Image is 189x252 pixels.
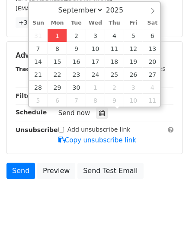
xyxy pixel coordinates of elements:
span: September 4, 2025 [105,29,124,42]
span: September 26, 2025 [124,68,143,81]
span: September 27, 2025 [143,68,162,81]
span: September 1, 2025 [48,29,67,42]
a: Send Test Email [77,163,143,179]
iframe: Chat Widget [146,211,189,252]
a: +32 more [16,17,52,28]
span: October 4, 2025 [143,81,162,94]
span: Send now [58,109,90,117]
strong: Unsubscribe [16,126,58,133]
span: September 21, 2025 [29,68,48,81]
span: September 2, 2025 [67,29,86,42]
span: September 24, 2025 [86,68,105,81]
span: September 15, 2025 [48,55,67,68]
span: September 10, 2025 [86,42,105,55]
span: September 29, 2025 [48,81,67,94]
span: Sat [143,20,162,26]
span: Fri [124,20,143,26]
span: October 3, 2025 [124,81,143,94]
span: September 25, 2025 [105,68,124,81]
span: Wed [86,20,105,26]
span: October 9, 2025 [105,94,124,107]
span: September 16, 2025 [67,55,86,68]
span: September 19, 2025 [124,55,143,68]
span: October 7, 2025 [67,94,86,107]
span: September 18, 2025 [105,55,124,68]
span: September 9, 2025 [67,42,86,55]
strong: Schedule [16,109,47,116]
strong: Filters [16,92,38,99]
span: September 17, 2025 [86,55,105,68]
span: Tue [67,20,86,26]
span: October 2, 2025 [105,81,124,94]
label: Add unsubscribe link [67,125,131,134]
span: September 30, 2025 [67,81,86,94]
span: October 6, 2025 [48,94,67,107]
span: October 5, 2025 [29,94,48,107]
span: September 13, 2025 [143,42,162,55]
a: Preview [37,163,75,179]
span: September 23, 2025 [67,68,86,81]
span: September 5, 2025 [124,29,143,42]
a: Send [6,163,35,179]
span: October 8, 2025 [86,94,105,107]
span: Thu [105,20,124,26]
span: October 1, 2025 [86,81,105,94]
span: September 22, 2025 [48,68,67,81]
span: September 8, 2025 [48,42,67,55]
span: October 10, 2025 [124,94,143,107]
a: Copy unsubscribe link [58,136,136,144]
span: September 6, 2025 [143,29,162,42]
span: September 11, 2025 [105,42,124,55]
span: Mon [48,20,67,26]
span: September 7, 2025 [29,42,48,55]
input: Year [103,6,135,14]
span: September 28, 2025 [29,81,48,94]
small: [EMAIL_ADDRESS][DOMAIN_NAME] [16,5,112,12]
span: October 11, 2025 [143,94,162,107]
strong: Tracking [16,66,45,72]
span: September 3, 2025 [86,29,105,42]
span: Sun [29,20,48,26]
span: September 12, 2025 [124,42,143,55]
span: September 20, 2025 [143,55,162,68]
h5: Advanced [16,50,173,60]
span: August 31, 2025 [29,29,48,42]
span: September 14, 2025 [29,55,48,68]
